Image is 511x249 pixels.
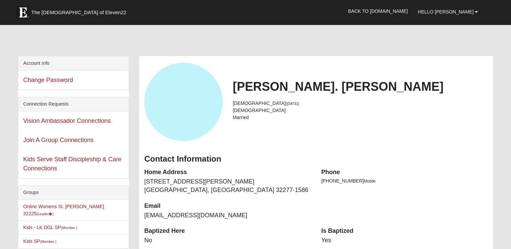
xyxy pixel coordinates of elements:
[144,154,488,164] h3: Contact Information
[233,79,488,94] h2: [PERSON_NAME]. [PERSON_NAME]
[36,212,54,216] small: (Leader )
[343,3,413,20] a: Back to [DOMAIN_NAME]
[321,168,488,177] dt: Phone
[144,63,223,141] a: View Fullsize Photo
[144,211,311,220] dd: [EMAIL_ADDRESS][DOMAIN_NAME]
[321,236,488,245] dd: Yes
[144,236,311,245] dd: No
[23,117,111,124] a: Vision Ambassador Connections
[233,114,488,121] li: Married
[321,227,488,236] dt: Is Baptized
[61,226,77,230] small: (Member )
[364,179,376,184] span: Mobile
[233,100,488,107] li: [DEMOGRAPHIC_DATA]
[413,3,483,20] a: Hello [PERSON_NAME]
[18,56,129,71] div: Account Info
[23,156,122,172] a: Kids Serve Staff Discipleship & Care Connections
[23,225,77,230] a: Kids - LK DGL SP(Member )
[321,177,488,185] li: [PHONE_NUMBER]
[286,102,299,106] small: ([DATE])
[18,97,129,111] div: Connection Requests
[40,240,56,244] small: (Member )
[31,9,126,16] span: The [DEMOGRAPHIC_DATA] of Eleven22
[144,227,311,236] dt: Baptized Here
[144,202,311,211] dt: Email
[23,77,73,83] a: Change Password
[23,239,56,244] a: Kids SP(Member )
[144,177,311,195] dd: [STREET_ADDRESS][PERSON_NAME] [GEOGRAPHIC_DATA], [GEOGRAPHIC_DATA] 32277-1586
[13,2,148,19] a: The [DEMOGRAPHIC_DATA] of Eleven22
[144,168,311,177] dt: Home Address
[233,107,488,114] li: [DEMOGRAPHIC_DATA]
[418,9,474,15] span: Hello [PERSON_NAME]
[16,6,30,19] img: Eleven22 logo
[18,186,129,200] div: Groups
[23,137,94,143] a: Join A Group Connections
[23,204,104,216] a: Online Womens St. [PERSON_NAME] 32225(Leader)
